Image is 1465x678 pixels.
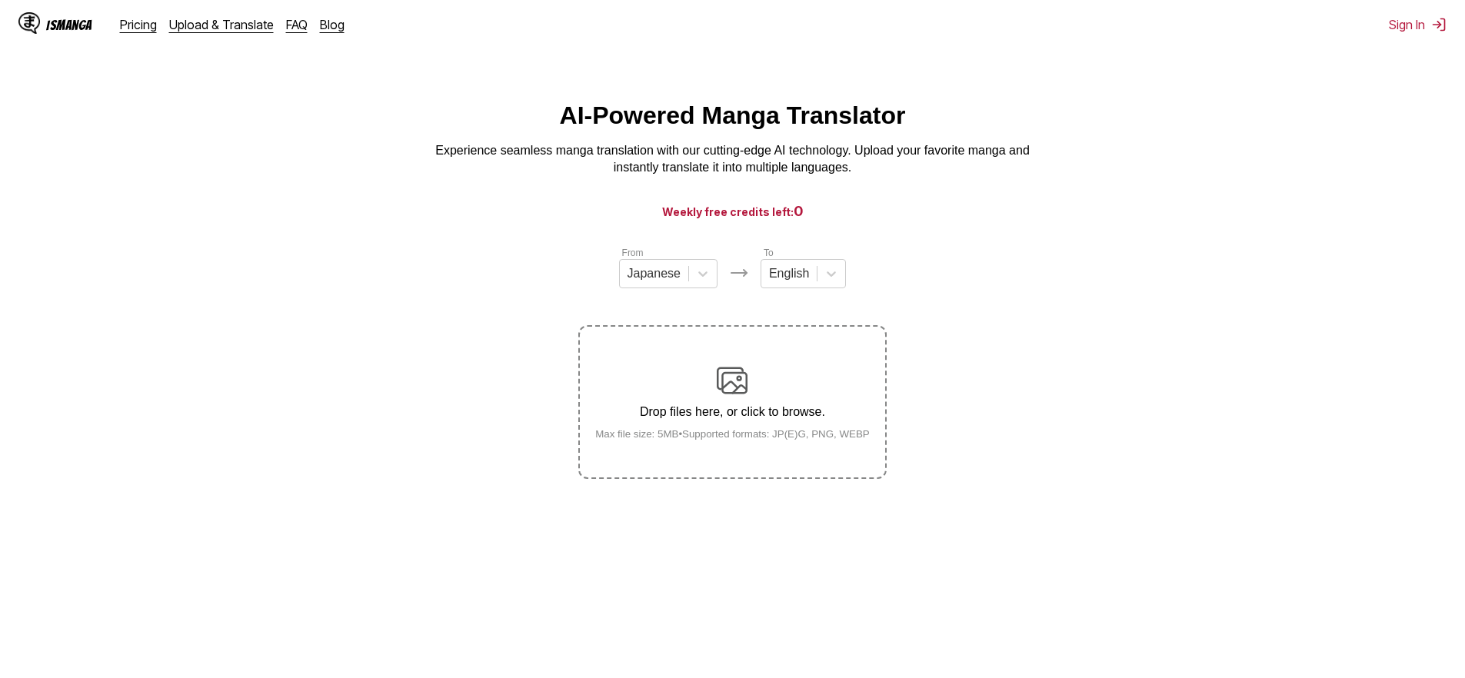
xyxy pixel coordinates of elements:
a: Pricing [120,17,157,32]
a: Upload & Translate [169,17,274,32]
label: To [764,248,774,258]
p: Drop files here, or click to browse. [583,405,882,419]
h1: AI-Powered Manga Translator [560,101,906,130]
div: IsManga [46,18,92,32]
a: FAQ [286,17,308,32]
small: Max file size: 5MB • Supported formats: JP(E)G, PNG, WEBP [583,428,882,440]
img: Languages icon [730,264,748,282]
p: Experience seamless manga translation with our cutting-edge AI technology. Upload your favorite m... [425,142,1040,177]
h3: Weekly free credits left: [37,201,1428,221]
img: Sign out [1431,17,1447,32]
a: IsManga LogoIsManga [18,12,120,37]
label: From [622,248,644,258]
span: 0 [794,203,804,219]
a: Blog [320,17,345,32]
button: Sign In [1389,17,1447,32]
img: IsManga Logo [18,12,40,34]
